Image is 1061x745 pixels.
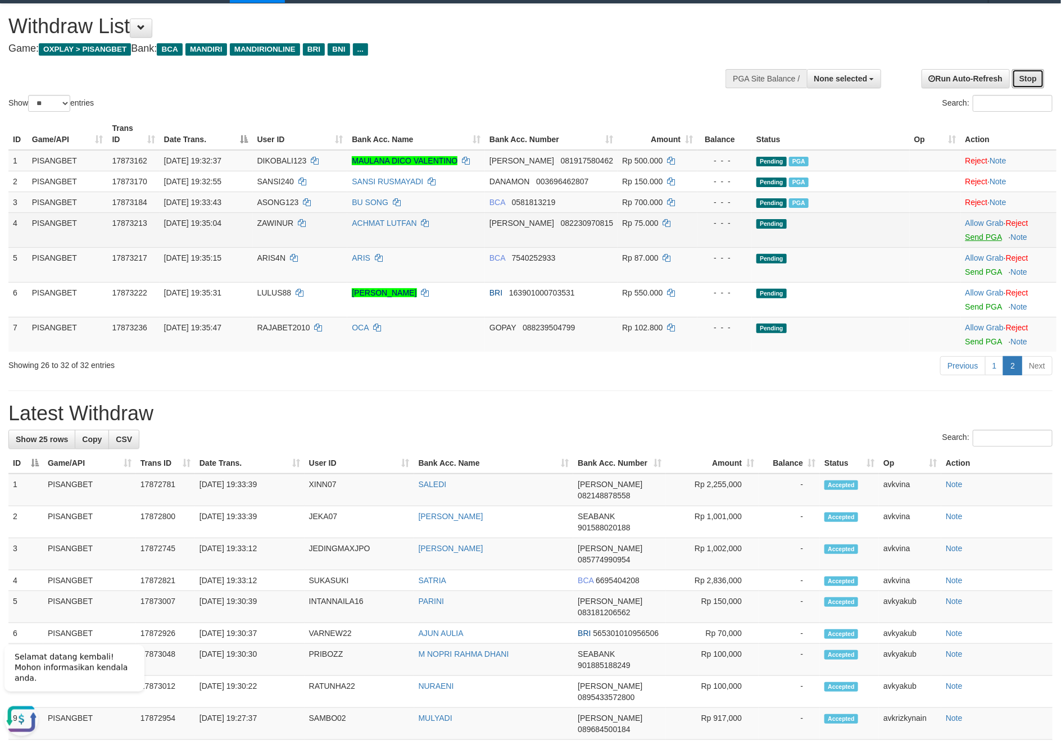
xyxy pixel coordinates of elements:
span: Accepted [824,512,858,522]
span: ARIS4N [257,253,286,262]
span: Rp 550.000 [622,288,663,297]
td: avkyakub [879,644,941,676]
button: Open LiveChat chat widget [4,60,38,94]
th: Bank Acc. Number: activate to sort column ascending [485,118,618,150]
th: Op: activate to sort column ascending [879,453,941,474]
td: avkyakub [879,591,941,623]
th: Status: activate to sort column ascending [820,453,879,474]
td: [DATE] 19:27:37 [195,708,305,740]
span: Accepted [824,480,858,490]
td: 5 [8,247,28,282]
a: Reject [965,177,988,186]
td: [DATE] 19:30:22 [195,676,305,708]
td: 1 [8,150,28,171]
span: Marked by avkyakub [789,178,809,187]
span: ZAWINUR [257,219,294,228]
th: Bank Acc. Name: activate to sort column ascending [347,118,485,150]
a: Next [1022,356,1053,375]
div: - - - [702,217,747,229]
span: [DATE] 19:35:31 [164,288,221,297]
div: - - - [702,252,747,264]
th: Date Trans.: activate to sort column descending [160,118,253,150]
div: PGA Site Balance / [726,69,806,88]
th: Trans ID: activate to sort column ascending [107,118,159,150]
td: avkvina [879,474,941,506]
span: Copy 088239504799 to clipboard [523,323,575,332]
span: [PERSON_NAME] [489,156,554,165]
td: PISANGBET [43,591,136,623]
div: Showing 26 to 32 of 32 entries [8,355,434,371]
a: AJUN AULIA [419,629,464,638]
span: Copy 7540252933 to clipboard [512,253,556,262]
td: · [961,171,1057,192]
td: 17873007 [136,591,195,623]
span: Rp 500.000 [622,156,663,165]
td: VARNEW22 [305,623,414,644]
td: PISANGBET [43,474,136,506]
span: Copy 081917580462 to clipboard [561,156,613,165]
span: MANDIRI [185,43,227,56]
span: LULUS88 [257,288,292,297]
a: Stop [1012,69,1044,88]
span: Copy 082230970815 to clipboard [561,219,613,228]
a: 1 [985,356,1004,375]
a: SANSI RUSMAYADI [352,177,423,186]
h1: Latest Withdraw [8,402,1053,425]
span: Accepted [824,576,858,586]
span: Copy [82,435,102,444]
td: Rp 2,836,000 [666,570,759,591]
span: Pending [756,254,787,264]
span: SANSI240 [257,177,294,186]
a: Note [946,544,963,553]
td: PISANGBET [43,623,136,644]
span: 17873222 [112,288,147,297]
th: Op: activate to sort column ascending [910,118,961,150]
a: Allow Grab [965,323,1004,332]
span: DANAMON [489,177,530,186]
a: MULYADI [419,714,452,723]
td: SUKASUKI [305,570,414,591]
td: 17872800 [136,506,195,538]
td: avkvina [879,538,941,570]
td: PISANGBET [28,150,108,171]
span: Copy 082148878558 to clipboard [578,491,630,500]
a: Note [990,177,1006,186]
a: [PERSON_NAME] [419,544,483,553]
td: Rp 150,000 [666,591,759,623]
span: OXPLAY > PISANGBET [39,43,131,56]
a: Note [1011,337,1028,346]
label: Show entries [8,95,94,112]
span: Rp 87.000 [622,253,659,262]
th: Trans ID: activate to sort column ascending [136,453,195,474]
a: Reject [1006,219,1028,228]
span: Accepted [824,629,858,639]
td: avkvina [879,570,941,591]
td: 17872821 [136,570,195,591]
a: Note [946,480,963,489]
span: 17873170 [112,177,147,186]
td: · [961,247,1057,282]
span: Accepted [824,544,858,554]
span: GOPAY [489,323,516,332]
td: SAMBO02 [305,708,414,740]
a: Reject [965,198,988,207]
td: 4 [8,212,28,247]
td: PISANGBET [43,506,136,538]
td: 17873012 [136,676,195,708]
a: M NOPRI RAHMA DHANI [419,649,509,658]
span: BCA [157,43,182,56]
a: ARIS [352,253,370,262]
span: Selamat datang kembali! Mohon informasikan kendala anda. [15,10,128,40]
td: PISANGBET [28,192,108,212]
a: Reject [1006,288,1028,297]
td: Rp 2,255,000 [666,474,759,506]
a: Allow Grab [965,288,1004,297]
a: Send PGA [965,337,1002,346]
span: Copy 089684500184 to clipboard [578,725,630,734]
td: PRIBOZZ [305,644,414,676]
td: 1 [8,474,43,506]
span: [PERSON_NAME] [578,714,642,723]
span: Copy 0581813219 to clipboard [512,198,556,207]
a: Send PGA [965,302,1002,311]
a: Note [946,714,963,723]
